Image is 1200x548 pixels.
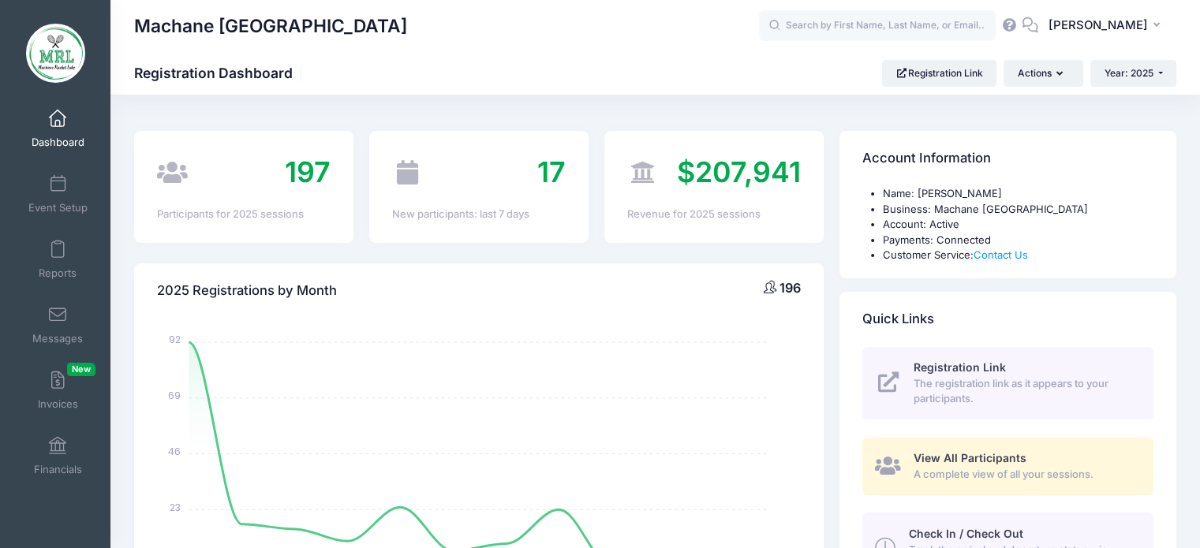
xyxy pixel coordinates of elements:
[914,451,1026,464] span: View All Participants
[170,500,181,513] tspan: 23
[759,10,996,42] input: Search by First Name, Last Name, or Email...
[883,202,1153,218] li: Business: Machane [GEOGRAPHIC_DATA]
[914,360,1006,374] span: Registration Link
[862,296,934,341] h4: Quick Links
[39,267,77,280] span: Reports
[169,445,181,458] tspan: 46
[67,363,95,376] span: New
[908,527,1022,540] span: Check In / Check Out
[882,60,996,87] a: Registration Link
[883,186,1153,202] li: Name: [PERSON_NAME]
[26,24,85,83] img: Machane Racket Lake
[1105,67,1153,79] span: Year: 2025
[862,347,1153,419] a: Registration Link The registration link as it appears to your participants.
[1038,8,1176,44] button: [PERSON_NAME]
[285,155,331,189] span: 197
[134,8,407,44] h1: Machane [GEOGRAPHIC_DATA]
[34,463,82,476] span: Financials
[157,207,331,222] div: Participants for 2025 sessions
[862,136,991,181] h4: Account Information
[21,101,95,156] a: Dashboard
[157,268,337,313] h4: 2025 Registrations by Month
[974,248,1028,261] a: Contact Us
[627,207,801,222] div: Revenue for 2025 sessions
[21,166,95,222] a: Event Setup
[914,376,1135,407] span: The registration link as it appears to your participants.
[537,155,566,189] span: 17
[21,363,95,418] a: InvoicesNew
[914,467,1135,483] span: A complete view of all your sessions.
[32,332,83,345] span: Messages
[883,248,1153,263] li: Customer Service:
[883,233,1153,248] li: Payments: Connected
[1049,17,1148,34] span: [PERSON_NAME]
[21,428,95,483] a: Financials
[32,136,84,149] span: Dashboard
[883,217,1153,233] li: Account: Active
[862,438,1153,495] a: View All Participants A complete view of all your sessions.
[779,280,801,296] span: 196
[170,333,181,346] tspan: 92
[21,297,95,352] a: Messages
[21,232,95,287] a: Reports
[392,207,566,222] div: New participants: last 7 days
[1090,60,1176,87] button: Year: 2025
[38,397,78,411] span: Invoices
[169,389,181,402] tspan: 69
[28,201,88,214] span: Event Setup
[677,155,801,189] span: $207,941
[134,65,306,81] h1: Registration Dashboard
[1004,60,1082,87] button: Actions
